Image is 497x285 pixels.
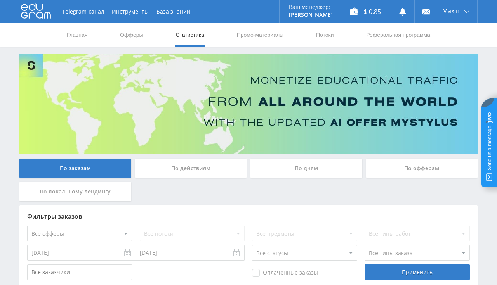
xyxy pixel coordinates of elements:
a: Потоки [315,23,335,47]
a: Промо-материалы [236,23,284,47]
a: Офферы [119,23,144,47]
div: Применить [365,264,469,280]
span: Maxim [442,8,462,14]
div: По локальному лендингу [19,182,131,201]
p: [PERSON_NAME] [289,12,333,18]
img: Banner [19,54,478,154]
input: Все заказчики [27,264,132,280]
div: По дням [250,159,362,178]
div: По заказам [19,159,131,178]
div: По действиям [135,159,247,178]
a: Статистика [175,23,205,47]
a: Реферальная программа [365,23,431,47]
span: Оплаченные заказы [252,269,318,277]
a: Главная [66,23,88,47]
div: По офферам [366,159,478,178]
p: Ваш менеджер: [289,4,333,10]
div: Фильтры заказов [27,213,470,220]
